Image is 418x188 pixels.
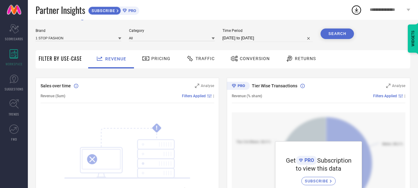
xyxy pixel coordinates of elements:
span: Partner Insights [36,4,85,16]
span: Filters Applied [182,94,206,98]
svg: Zoom [386,84,390,88]
span: SUGGESTIONS [5,87,24,91]
span: | [213,94,214,98]
span: SUBSCRIBE [88,8,117,13]
span: Subscription [317,157,351,164]
div: Open download list [351,4,362,15]
span: Time Period [222,28,313,33]
span: Traffic [196,56,215,61]
span: Revenue (% share) [232,94,262,98]
button: Search [321,28,354,39]
input: Select time period [222,34,313,42]
span: Returns [295,56,316,61]
span: SUBSCRIBE [305,179,330,183]
span: Category [129,28,215,33]
a: SUBSCRIBE [301,172,336,185]
span: SCORECARDS [5,37,23,41]
span: FWD [11,137,17,142]
span: Tier Wise Transactions [252,83,297,88]
span: Brand [36,28,121,33]
span: Analyse [201,84,214,88]
span: PRO [303,157,314,163]
span: PRO [127,8,136,13]
div: Premium [227,82,250,91]
span: WORKSPACE [6,62,23,66]
span: Get [286,157,296,164]
svg: Zoom [195,84,199,88]
span: TRENDS [9,112,19,116]
span: Revenue [105,56,126,61]
span: Filters Applied [373,94,397,98]
tspan: ! [156,125,157,132]
span: | [404,94,405,98]
span: Analyse [392,84,405,88]
span: Sales over time [41,83,71,88]
span: to view this data [296,165,341,172]
span: Conversion [240,56,270,61]
span: Filter By Use-Case [39,55,82,62]
span: Pricing [151,56,170,61]
a: SUBSCRIBEPRO [88,5,139,15]
span: Revenue (Sum) [41,94,65,98]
